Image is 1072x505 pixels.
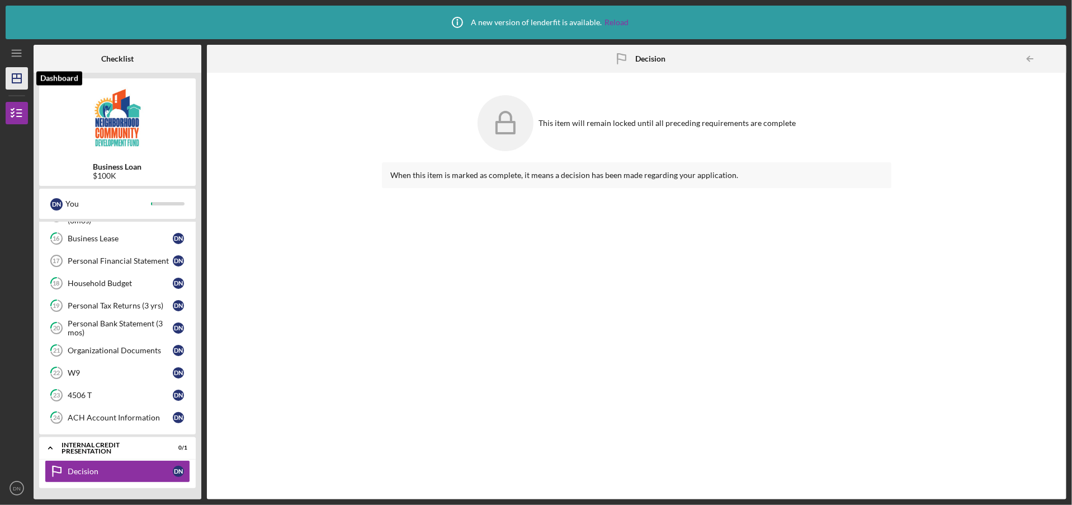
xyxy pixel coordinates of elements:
[173,233,184,244] div: D N
[68,319,173,337] div: Personal Bank Statement (3 mos)
[13,485,21,492] text: DN
[68,368,173,377] div: W9
[173,466,184,477] div: D N
[45,339,190,362] a: 21Organizational DocumentsDN
[6,477,28,499] button: DN
[53,302,60,310] tspan: 19
[53,347,60,354] tspan: 21
[173,412,184,423] div: D N
[68,234,173,243] div: Business Lease
[53,280,60,287] tspan: 18
[68,279,173,288] div: Household Budget
[173,367,184,378] div: D N
[605,18,629,27] a: Reload
[68,391,173,400] div: 4506 T
[382,162,891,188] div: When this item is marked as complete, it means a decision has been made regarding your application.
[68,256,173,265] div: Personal Financial Statement
[68,467,173,476] div: Decision
[93,171,142,180] div: $100K
[443,8,629,36] div: A new version of lenderfit is available.
[45,272,190,294] a: 18Household BudgetDN
[53,325,60,332] tspan: 20
[53,370,60,377] tspan: 22
[45,294,190,317] a: 19Personal Tax Returns (3 yrs)DN
[45,460,190,483] a: DecisionDN
[173,322,184,334] div: D N
[50,198,63,211] div: D N
[539,119,796,128] div: This item will remain locked until all preceding requirements are complete
[53,235,60,242] tspan: 16
[93,162,142,171] b: Business Loan
[39,84,196,151] img: Product logo
[45,384,190,406] a: 234506 TDN
[173,390,184,401] div: D N
[173,278,184,289] div: D N
[45,406,190,429] a: 24ACH Account InformationDN
[173,345,184,356] div: D N
[45,317,190,339] a: 20Personal Bank Statement (3 mos)DN
[68,346,173,355] div: Organizational Documents
[65,194,151,213] div: You
[101,54,134,63] b: Checklist
[45,227,190,250] a: 16Business LeaseDN
[45,250,190,272] a: 17Personal Financial StatementDN
[173,300,184,311] div: D N
[68,301,173,310] div: Personal Tax Returns (3 yrs)
[62,442,159,455] div: Internal Credit Presentation
[45,362,190,384] a: 22W9DN
[53,258,59,264] tspan: 17
[173,255,184,266] div: D N
[167,445,187,451] div: 0 / 1
[53,392,60,399] tspan: 23
[635,54,665,63] b: Decision
[53,414,60,422] tspan: 24
[68,413,173,422] div: ACH Account Information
